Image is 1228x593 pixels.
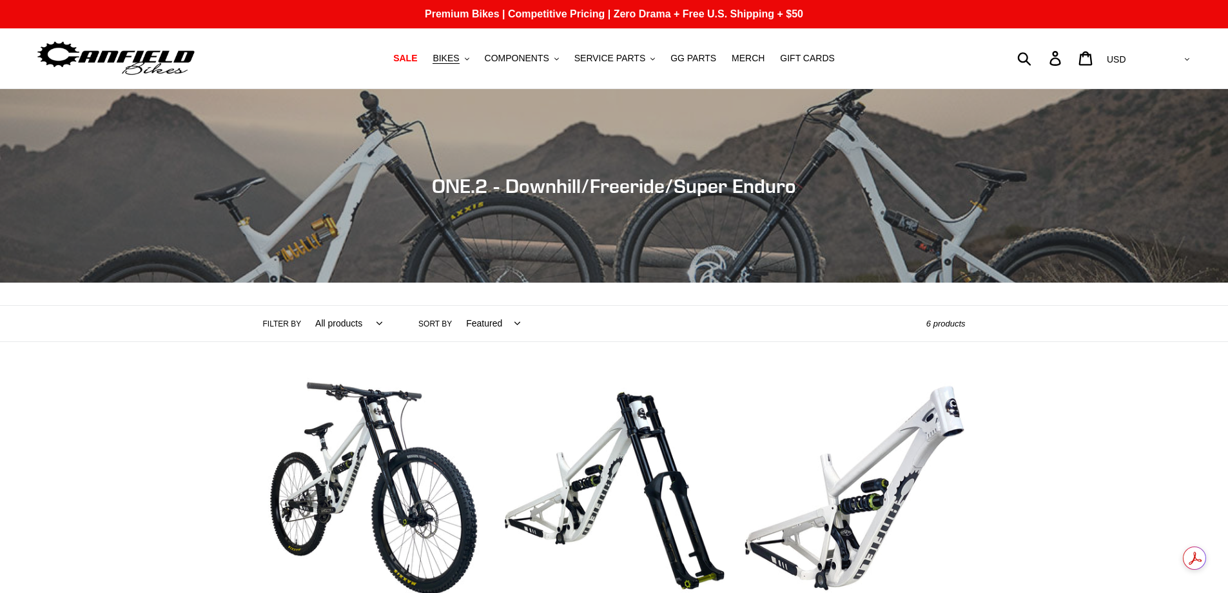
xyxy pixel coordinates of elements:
[725,50,771,67] a: MERCH
[926,319,966,328] span: 6 products
[485,53,549,64] span: COMPONENTS
[478,50,565,67] button: COMPONENTS
[670,53,716,64] span: GG PARTS
[35,38,197,79] img: Canfield Bikes
[433,53,459,64] span: BIKES
[432,174,796,197] span: ONE.2 - Downhill/Freeride/Super Enduro
[780,53,835,64] span: GIFT CARDS
[263,318,302,330] label: Filter by
[568,50,661,67] button: SERVICE PARTS
[426,50,475,67] button: BIKES
[387,50,424,67] a: SALE
[574,53,645,64] span: SERVICE PARTS
[774,50,841,67] a: GIFT CARDS
[393,53,417,64] span: SALE
[1024,44,1057,72] input: Search
[418,318,452,330] label: Sort by
[732,53,765,64] span: MERCH
[664,50,723,67] a: GG PARTS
